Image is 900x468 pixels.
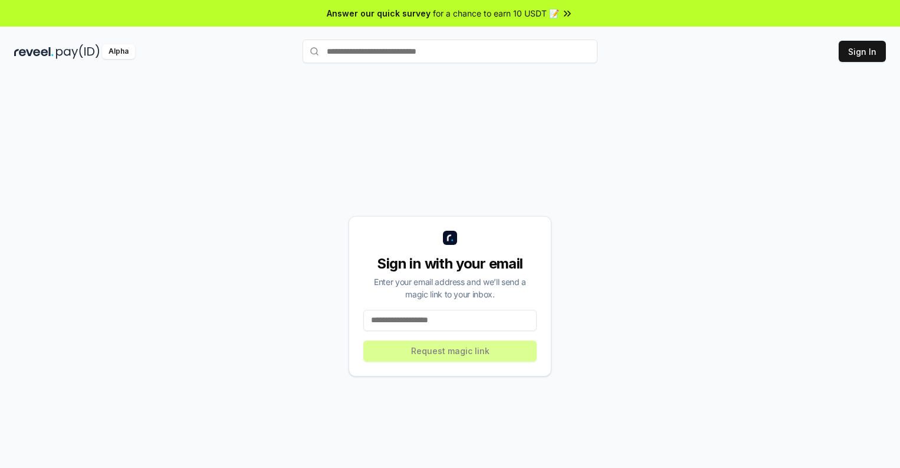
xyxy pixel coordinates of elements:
[102,44,135,59] div: Alpha
[327,7,431,19] span: Answer our quick survey
[839,41,886,62] button: Sign In
[363,276,537,300] div: Enter your email address and we’ll send a magic link to your inbox.
[443,231,457,245] img: logo_small
[56,44,100,59] img: pay_id
[433,7,559,19] span: for a chance to earn 10 USDT 📝
[14,44,54,59] img: reveel_dark
[363,254,537,273] div: Sign in with your email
